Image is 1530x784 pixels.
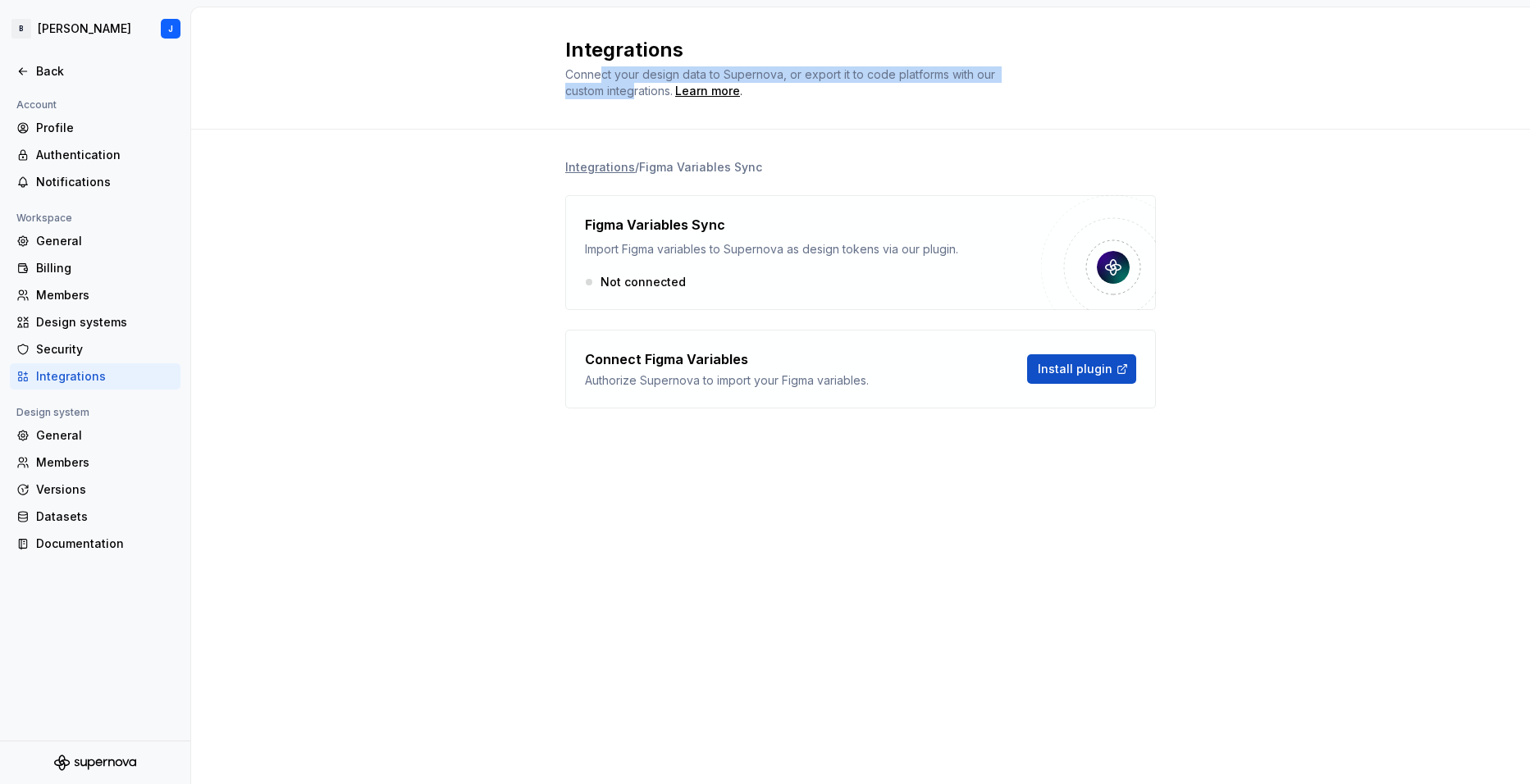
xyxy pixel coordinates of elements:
span: . [673,85,742,98]
a: Authentication [10,142,180,168]
a: Members [10,449,180,476]
span: Connect your design data to Supernova, or export it to code platforms with our custom integrations. [565,67,998,98]
h4: Connect Figma Variables [585,349,748,369]
div: Documentation [36,536,174,552]
div: Integrations [36,368,174,385]
a: Notifications [10,169,180,195]
div: General [36,427,174,444]
h4: Figma Variables Sync [585,215,725,235]
a: Documentation [10,531,180,557]
div: General [36,233,174,249]
a: Members [10,282,180,308]
svg: Supernova Logo [54,754,136,771]
li: / [635,160,639,174]
div: Members [36,454,174,471]
button: Install plugin [1027,354,1136,384]
button: B[PERSON_NAME]J [3,11,187,47]
a: General [10,422,180,449]
a: General [10,228,180,254]
div: Authorize Supernova to import your Figma variables. [585,372,869,389]
div: J [168,22,173,35]
div: Design systems [36,314,174,330]
a: Design systems [10,309,180,335]
div: Members [36,287,174,303]
div: Design system [10,403,96,422]
div: Notifications [36,174,174,190]
h2: Integrations [565,37,1136,63]
a: Profile [10,115,180,141]
div: Versions [36,481,174,498]
div: Datasets [36,508,174,525]
div: [PERSON_NAME] [38,21,131,37]
div: Billing [36,260,174,276]
a: Back [10,58,180,84]
li: Figma Variables Sync [639,160,762,174]
a: Integrations [10,363,180,390]
a: Billing [10,255,180,281]
div: Authentication [36,147,174,163]
a: Versions [10,476,180,503]
a: Learn more [675,83,740,99]
div: Account [10,95,63,115]
div: Import Figma variables to Supernova as design tokens via our plugin. [585,241,1041,258]
a: Integrations [565,159,635,175]
div: B [11,19,31,39]
div: Profile [36,120,174,136]
span: Install plugin [1038,361,1112,377]
div: Security [36,341,174,358]
a: Datasets [10,504,180,530]
a: Security [10,336,180,362]
div: Back [36,63,174,80]
div: Workspace [10,208,79,228]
